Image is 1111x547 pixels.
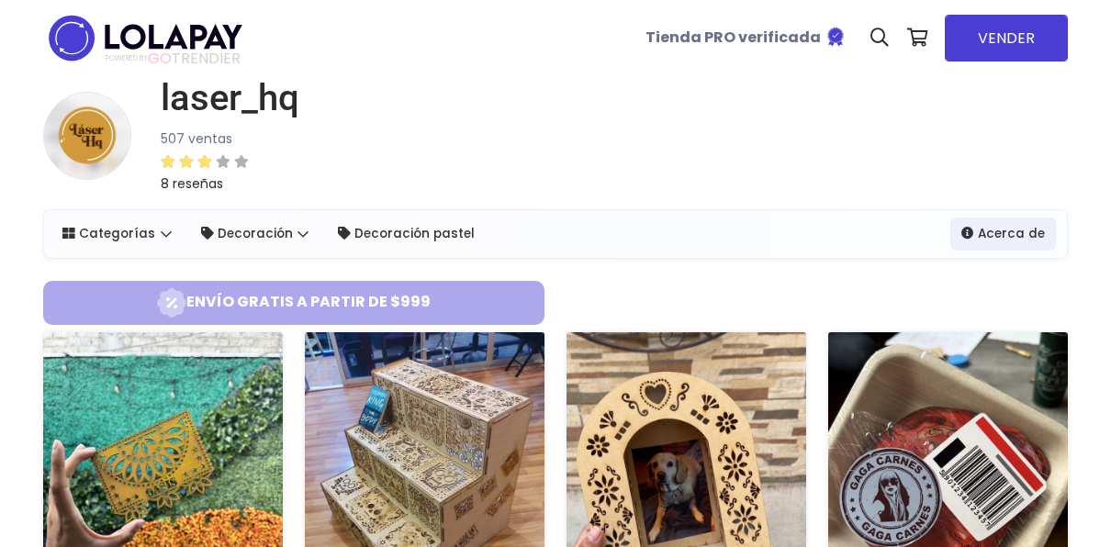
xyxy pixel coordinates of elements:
[106,50,241,67] span: TRENDIER
[43,9,248,67] img: logo
[161,76,299,120] h1: laser_hq
[161,150,299,195] a: 8 reseñas
[50,288,537,318] span: Envío gratis a partir de $999
[106,53,148,63] span: POWERED BY
[190,218,320,251] a: Decoración
[146,76,299,120] a: laser_hq
[950,218,1056,251] a: Acerca de
[161,174,223,193] small: 8 reseñas
[825,26,847,48] img: Tienda verificada
[148,48,172,69] span: GO
[161,151,249,173] div: 3 / 5
[161,129,232,148] small: 507 ventas
[945,15,1068,61] a: VENDER
[327,218,486,251] a: Decoración pastel
[43,92,131,180] img: small.png
[645,27,821,48] b: Tienda PRO verificada
[51,218,183,251] a: Categorías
